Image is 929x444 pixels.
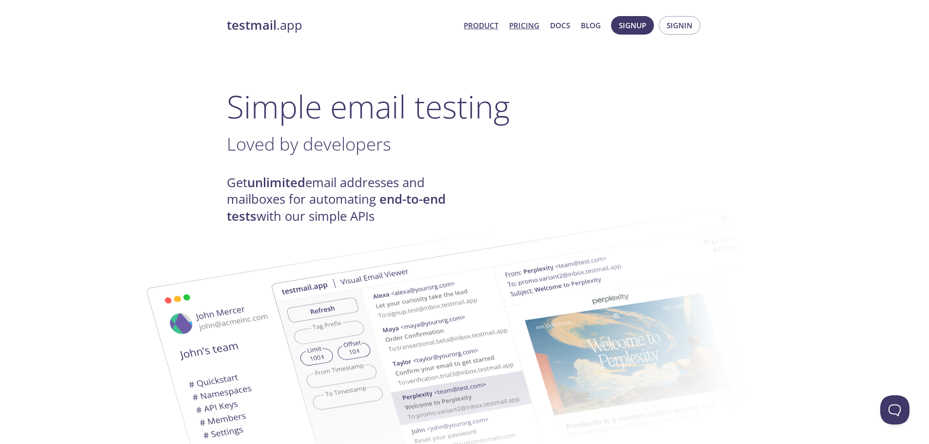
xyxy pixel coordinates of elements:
span: Signin [667,19,692,32]
button: Signin [659,16,700,35]
span: Loved by developers [227,132,391,156]
a: Product [464,19,498,32]
strong: testmail [227,17,277,34]
a: testmail.app [227,17,456,34]
strong: unlimited [247,174,305,191]
h1: Simple email testing [227,88,703,125]
h4: Get email addresses and mailboxes for automating with our simple APIs [227,174,465,225]
a: Pricing [509,19,539,32]
a: Blog [581,19,601,32]
span: Signup [619,19,646,32]
button: Signup [611,16,654,35]
iframe: Help Scout Beacon - Open [880,395,909,425]
a: Docs [550,19,570,32]
strong: end-to-end tests [227,191,446,224]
